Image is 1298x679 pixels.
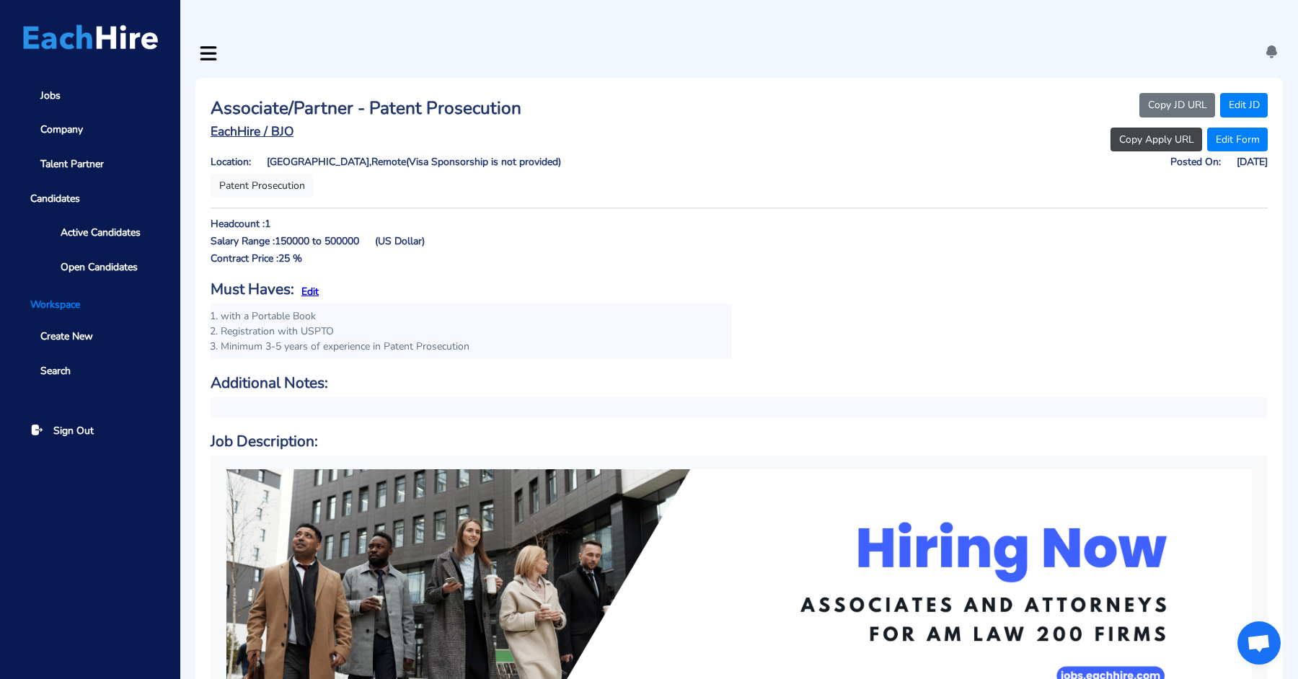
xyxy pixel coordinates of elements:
a: Active Candidates [40,218,160,247]
h3: Associate/Partner - Patent Prosecution [211,98,732,119]
span: Sign Out [53,423,94,438]
a: Talent Partner [20,149,160,179]
h6: Must Haves: [211,280,294,298]
img: Logo [23,25,158,50]
a: Create New [20,322,160,352]
h6: Additional Notes: [211,374,1268,392]
span: Active Candidates [61,225,141,240]
h6: 1 [265,218,270,231]
button: Copy JD URL [1139,93,1215,117]
span: Talent Partner [40,156,104,172]
h6: Posted On: [DATE] [747,156,1268,169]
li: Workspace [20,297,160,312]
span: Company [40,122,83,137]
span: with a Portable Book [221,309,316,323]
a: Edit JD [1220,93,1268,117]
button: Edit [301,284,319,299]
a: Search [20,356,160,386]
h6: Headcount : [211,218,265,231]
a: Open Candidates [40,252,160,282]
span: Jobs [40,88,61,103]
a: EachHire / BJO [211,124,732,139]
u: EachHire / BJO [211,123,293,140]
div: ​​ [747,128,1268,157]
a: Company [20,115,160,145]
a: Open chat [1237,621,1281,665]
h6: Job Description: [211,432,1268,451]
span: Create New [40,329,93,344]
a: Jobs [20,81,160,110]
span: Open Candidates [61,259,138,275]
span: Registration with USPTO [221,324,334,338]
span: Candidates [20,184,160,213]
h6: 150000 to 500000 (US Dollar) [275,236,425,248]
h6: Contract Price : [211,253,278,265]
button: Copy Apply URL [1111,128,1202,152]
span: Search [40,363,71,378]
h6: 25 % [278,253,302,265]
span: Minimum 3-5 years of experience in Patent Prosecution [221,339,469,353]
a: Edit Form [1207,128,1268,152]
h6: Salary Range : [211,236,275,248]
span: Remote [371,155,406,169]
h6: Location: [GEOGRAPHIC_DATA], (Visa Sponsorship is not provided) [211,156,732,169]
